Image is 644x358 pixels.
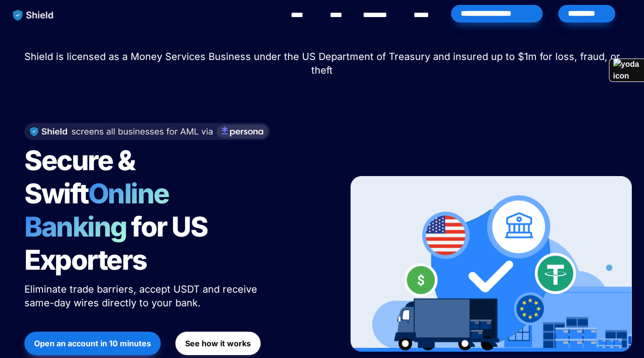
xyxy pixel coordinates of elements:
span: Shield is licensed as a Money Services Business under the US Department of Treasury and insured u... [24,51,623,76]
span: for US Exporters [24,210,212,277]
span: Secure & Swift [24,144,139,210]
strong: Open an account in 10 minutes [34,338,151,348]
span: Eliminate trade barriers, accept USDT and receive same-day wires directly to your bank. [24,283,260,309]
img: website logo [8,5,58,25]
span: Online Banking [24,177,179,243]
button: Open an account in 10 minutes [24,332,161,355]
strong: See how it works [185,338,251,348]
button: See how it works [175,332,261,355]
